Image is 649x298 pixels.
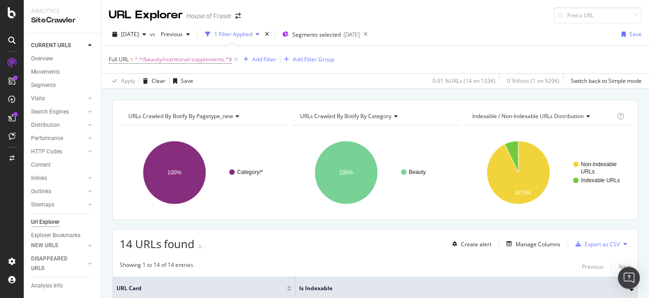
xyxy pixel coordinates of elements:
div: Previous [582,263,604,271]
a: CURRENT URLS [31,41,85,50]
a: DISAPPEARED URLS [31,254,85,273]
div: Analysis Info [31,281,63,291]
button: 1 Filter Applied [201,27,263,42]
button: Save [618,27,642,42]
span: 2025 Aug. 13th [121,30,139,38]
text: Non-Indexable [581,161,617,168]
button: Switch back to Simple mode [567,74,642,88]
button: Segments selected[DATE] [279,27,360,42]
div: Apply [121,77,135,85]
input: Find a URL [554,7,642,23]
text: 100% [339,169,354,176]
button: Add Filter [240,54,276,65]
h4: Indexable / Non-Indexable URLs Distribution [470,109,615,124]
text: Beauty [409,169,426,175]
a: NEW URLS [31,241,85,250]
div: 0 % Visits ( 1 on 929K ) [507,77,559,85]
div: Explorer Bookmarks [31,231,80,240]
div: Clear [152,77,165,85]
a: Distribution [31,120,85,130]
div: Performance [31,134,63,143]
a: Content [31,160,95,170]
div: Search Engines [31,107,69,117]
a: Segments [31,81,95,90]
button: Save [169,74,193,88]
button: Manage Columns [503,238,560,249]
svg: A chart. [120,133,287,212]
div: Next [619,263,631,271]
div: HTTP Codes [31,147,62,157]
a: Url Explorer [31,217,95,227]
svg: A chart. [464,133,631,212]
div: House of Fraser [186,11,232,21]
div: Switch back to Simple mode [571,77,642,85]
div: URL Explorer [109,7,183,23]
a: Performance [31,134,85,143]
div: arrow-right-arrow-left [235,13,241,19]
div: Visits [31,94,45,103]
div: [DATE] [343,31,360,38]
div: Content [31,160,51,170]
span: ^.*/beauty/nutritional-supplements.*$ [135,53,232,66]
div: Inlinks [31,173,47,183]
text: 100% [168,169,182,176]
div: Open Intercom Messenger [618,267,640,289]
a: HTTP Codes [31,147,85,157]
span: vs [150,30,157,38]
div: - [204,243,206,250]
text: URLs [581,168,595,175]
span: Is Indexable [299,284,616,293]
a: Visits [31,94,85,103]
svg: A chart. [291,133,459,212]
div: Create alert [461,240,491,248]
div: Distribution [31,120,60,130]
span: Full URL [109,55,129,63]
a: Inlinks [31,173,85,183]
button: Add Filter Group [280,54,334,65]
div: Overview [31,54,53,64]
div: Outlinks [31,187,51,196]
span: Previous [157,30,183,38]
a: Explorer Bookmarks [31,231,95,240]
div: Save [181,77,193,85]
button: Next [619,261,631,272]
div: 1 Filter Applied [214,30,252,38]
a: Outlinks [31,187,85,196]
div: DISAPPEARED URLS [31,254,77,273]
text: Category/* [237,169,263,175]
button: Apply [109,74,135,88]
a: Sitemaps [31,200,85,210]
span: Indexable / Non-Indexable URLs distribution [472,112,584,120]
a: Search Engines [31,107,85,117]
div: Segments [31,81,56,90]
div: Showing 1 to 14 of 14 entries [120,261,193,272]
div: Analytics [31,7,94,15]
span: URL Card [116,284,285,293]
div: Export as CSV [585,240,620,248]
span: = [130,55,133,63]
span: URLs Crawled By Botify By pagetype_new [128,112,233,120]
a: Overview [31,54,95,64]
div: times [263,30,271,39]
div: 0.01 % URLs ( 14 on 133K ) [433,77,496,85]
h4: URLs Crawled By Botify By category [298,109,450,124]
text: Indexable URLs [581,177,620,184]
a: Analysis Info [31,281,95,291]
span: 14 URLs found [120,236,195,251]
div: Url Explorer [31,217,59,227]
div: SiteCrawler [31,15,94,26]
div: Sitemaps [31,200,54,210]
text: 92.9% [515,190,531,196]
button: Previous [157,27,194,42]
button: Export as CSV [572,237,620,251]
div: CURRENT URLS [31,41,71,50]
div: Save [629,30,642,38]
button: Previous [582,261,604,272]
div: Manage Columns [516,240,560,248]
span: Segments selected [292,31,341,38]
div: Movements [31,67,60,77]
button: Clear [139,74,165,88]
